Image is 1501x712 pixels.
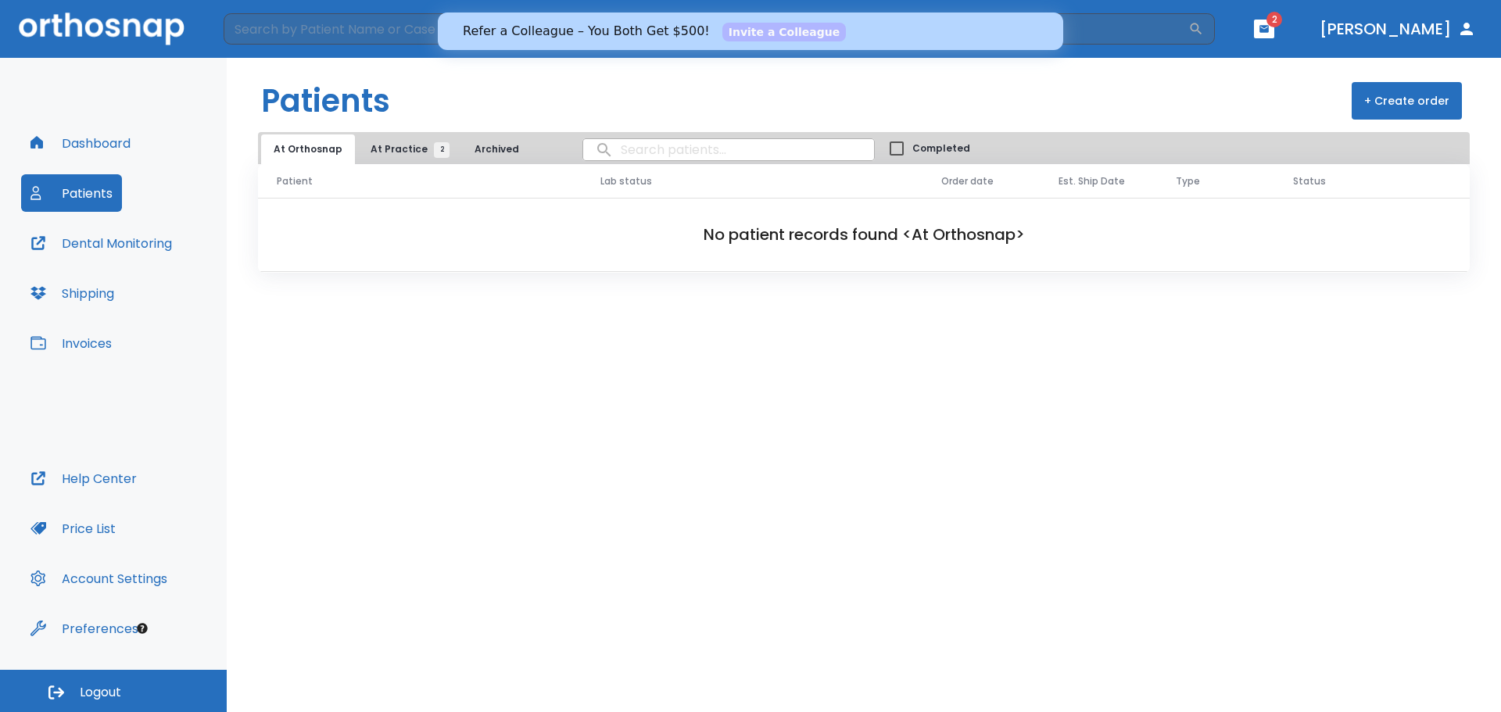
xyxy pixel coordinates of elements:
span: Lab status [600,174,652,188]
button: Dental Monitoring [21,224,181,262]
button: At Orthosnap [261,134,355,164]
button: Preferences [21,610,148,647]
h2: No patient records found <At Orthosnap> [283,223,1445,246]
button: Archived [457,134,536,164]
span: Completed [912,141,970,156]
button: Help Center [21,460,146,497]
span: 2 [434,142,450,158]
img: Orthosnap [19,13,184,45]
iframe: Intercom live chat banner [438,13,1063,50]
div: tabs [261,134,539,164]
button: Invoices [21,324,121,362]
span: 2 [1266,12,1282,27]
button: [PERSON_NAME] [1313,15,1482,43]
span: Est. Ship Date [1059,174,1125,188]
span: At Practice [371,142,442,156]
span: Order date [941,174,994,188]
button: Shipping [21,274,124,312]
h1: Patients [261,77,390,124]
button: Account Settings [21,560,177,597]
span: Status [1293,174,1326,188]
button: Patients [21,174,122,212]
span: Logout [80,684,121,701]
div: Tooltip anchor [135,621,149,635]
button: + Create order [1352,82,1462,120]
button: Price List [21,510,125,547]
span: Patient [277,174,313,188]
input: search [583,134,874,165]
span: Type [1176,174,1200,188]
button: Dashboard [21,124,140,162]
input: Search by Patient Name or Case # [224,13,1188,45]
